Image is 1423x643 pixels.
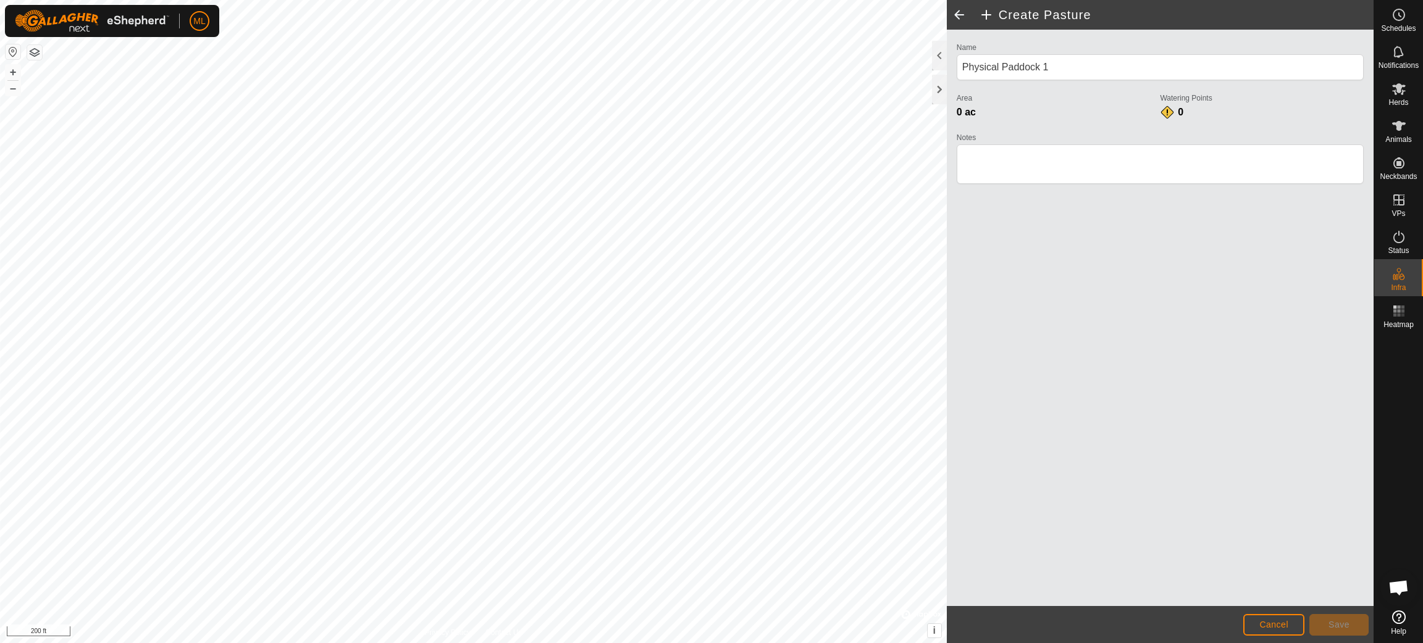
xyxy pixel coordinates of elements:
[933,625,936,636] span: i
[1380,569,1417,606] div: Open chat
[957,42,1364,53] label: Name
[193,15,205,28] span: ML
[1388,99,1408,106] span: Herds
[1374,605,1423,640] a: Help
[1388,247,1409,254] span: Status
[1392,210,1405,217] span: VPs
[1385,136,1412,143] span: Animals
[6,44,20,59] button: Reset Map
[1383,321,1414,328] span: Heatmap
[928,624,941,637] button: i
[1380,173,1417,180] span: Neckbands
[957,132,1364,143] label: Notes
[1391,628,1406,635] span: Help
[1243,614,1304,636] button: Cancel
[424,627,471,638] a: Privacy Policy
[1381,25,1416,32] span: Schedules
[485,627,522,638] a: Contact Us
[957,107,976,117] span: 0 ac
[1309,614,1369,636] button: Save
[1329,620,1350,629] span: Save
[1391,284,1406,291] span: Infra
[1178,107,1183,117] span: 0
[6,81,20,96] button: –
[1259,620,1288,629] span: Cancel
[1160,93,1364,104] label: Watering Points
[6,65,20,80] button: +
[27,45,42,60] button: Map Layers
[15,10,169,32] img: Gallagher Logo
[979,7,1374,22] h2: Create Pasture
[957,93,1161,104] label: Area
[1379,62,1419,69] span: Notifications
